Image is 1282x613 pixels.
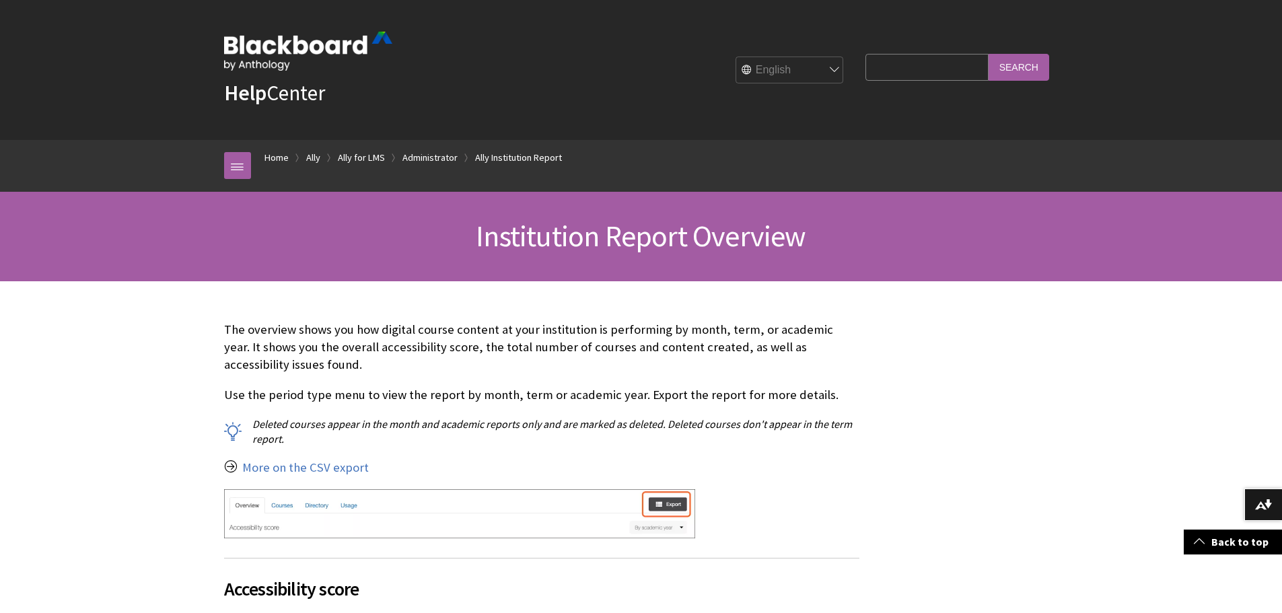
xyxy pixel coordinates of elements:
[242,460,369,476] a: More on the CSV export
[1184,530,1282,554] a: Back to top
[224,321,859,374] p: The overview shows you how digital course content at your institution is performing by month, ter...
[224,79,325,106] a: HelpCenter
[224,386,859,404] p: Use the period type menu to view the report by month, term or academic year. Export the report fo...
[224,575,859,603] span: Accessibility score
[989,54,1049,80] input: Search
[476,217,806,254] span: Institution Report Overview
[402,149,458,166] a: Administrator
[306,149,320,166] a: Ally
[224,79,266,106] strong: Help
[264,149,289,166] a: Home
[338,149,385,166] a: Ally for LMS
[224,417,859,447] p: Deleted courses appear in the month and academic reports only and are marked as deleted. Deleted ...
[224,32,392,71] img: Blackboard by Anthology
[736,57,844,84] select: Site Language Selector
[475,149,562,166] a: Ally Institution Report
